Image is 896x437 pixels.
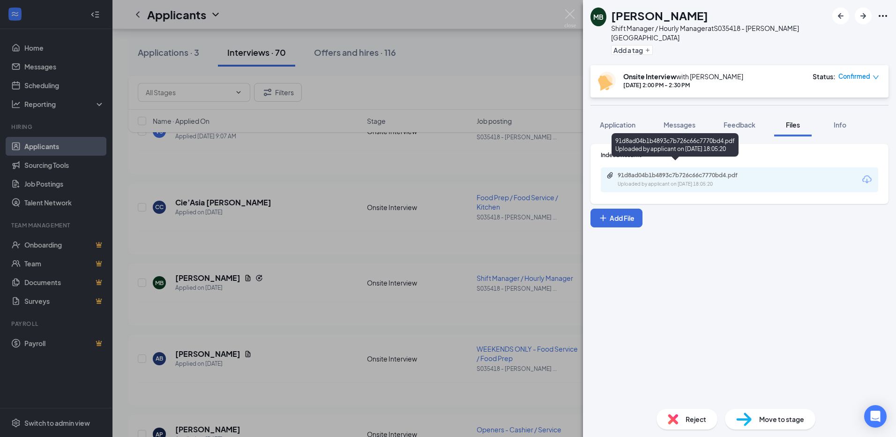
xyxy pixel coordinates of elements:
svg: ArrowRight [858,10,869,22]
div: with [PERSON_NAME] [623,72,743,81]
div: [DATE] 2:00 PM - 2:30 PM [623,81,743,89]
span: Messages [664,121,695,129]
button: ArrowLeftNew [832,8,849,24]
button: ArrowRight [855,8,872,24]
div: Status : [813,72,836,81]
svg: Paperclip [606,172,614,179]
span: Files [786,121,800,129]
svg: Ellipses [877,10,889,22]
svg: Plus [598,213,608,223]
div: 91d8ad04b1b4893c7b726c66c7770bd4.pdf Uploaded by applicant on [DATE] 18:05:20 [612,133,739,157]
div: MB [593,12,604,22]
div: 91d8ad04b1b4893c7b726c66c7770bd4.pdf [618,172,749,179]
h1: [PERSON_NAME] [611,8,708,23]
span: Application [600,121,635,129]
b: Onsite Interview [623,72,676,81]
svg: Plus [645,47,650,53]
span: Reject [686,414,706,424]
a: Paperclip91d8ad04b1b4893c7b726c66c7770bd4.pdfUploaded by applicant on [DATE] 18:05:20 [606,172,758,188]
span: Confirmed [838,72,870,81]
button: Add FilePlus [590,209,642,227]
button: PlusAdd a tag [611,45,653,55]
span: down [873,74,879,81]
svg: Download [861,174,873,185]
div: Shift Manager / Hourly Manager at S035418 - [PERSON_NAME][GEOGRAPHIC_DATA] [611,23,828,42]
span: Move to stage [759,414,804,424]
span: Feedback [724,121,755,129]
div: Uploaded by applicant on [DATE] 18:05:20 [618,181,758,188]
span: Info [834,121,846,129]
div: Open Intercom Messenger [864,405,887,428]
div: Indeed Resume [601,151,878,159]
svg: ArrowLeftNew [835,10,846,22]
